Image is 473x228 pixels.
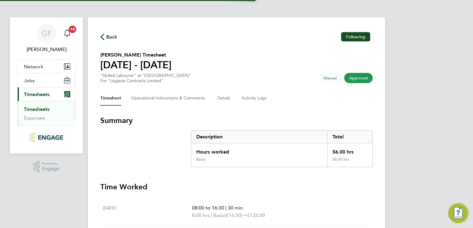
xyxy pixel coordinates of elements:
[103,204,192,219] div: [DATE]
[211,212,212,218] span: |
[241,91,267,106] button: Activity Logs
[327,157,372,167] div: 56.00 hrs
[42,166,59,171] span: Engage
[346,34,365,40] span: Following
[225,212,247,218] span: (£16.50) =
[192,205,224,211] span: 08:00 to 16:30
[225,205,227,211] span: |
[196,157,206,162] div: Basic
[24,106,50,112] a: Timesheets
[106,33,118,41] span: Back
[24,64,43,70] span: Network
[61,23,73,43] a: 10
[33,161,60,173] a: Powered byEngage
[18,74,75,87] button: Jobs
[24,115,45,121] a: Expenses
[341,32,370,41] button: Following
[100,182,373,192] h3: Time Worked
[191,131,327,143] div: Description
[247,212,265,218] span: £132.00
[18,87,75,101] button: Timesheets
[327,143,372,157] div: 56.00 hrs
[191,130,373,167] div: Summary
[213,212,225,219] span: Basic
[217,91,232,106] button: Details
[30,133,63,142] img: legacie-logo-retina.png
[131,91,207,106] button: Operational Instructions & Comments
[10,17,83,154] nav: Main navigation
[42,161,59,166] span: Powered by
[24,91,50,97] span: Timesheets
[17,133,76,142] a: Go to home page
[18,60,75,73] button: Network
[344,73,373,83] span: This timesheet has been approved.
[327,131,372,143] div: Total
[24,78,35,83] span: Jobs
[100,91,121,106] button: Timesheet
[18,101,75,126] div: Timesheets
[319,73,342,83] span: This timesheet was manually created.
[17,23,76,53] a: GF[PERSON_NAME]
[192,212,210,218] span: 8.00 hrs
[17,46,76,53] span: Garry Flaherty
[100,59,171,71] h1: [DATE] - [DATE]
[100,78,191,83] div: For "Legacie Contracts Limited"
[100,116,373,125] h3: Summary
[100,33,118,40] button: Back
[228,205,243,211] span: 30 min
[69,26,76,33] span: 10
[100,51,171,59] h2: [PERSON_NAME] Timesheet
[448,203,468,223] button: Engage Resource Center
[41,29,52,37] span: GF
[191,143,327,157] div: Hours worked
[100,73,191,83] div: "Skilled Labourer" at "[GEOGRAPHIC_DATA]"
